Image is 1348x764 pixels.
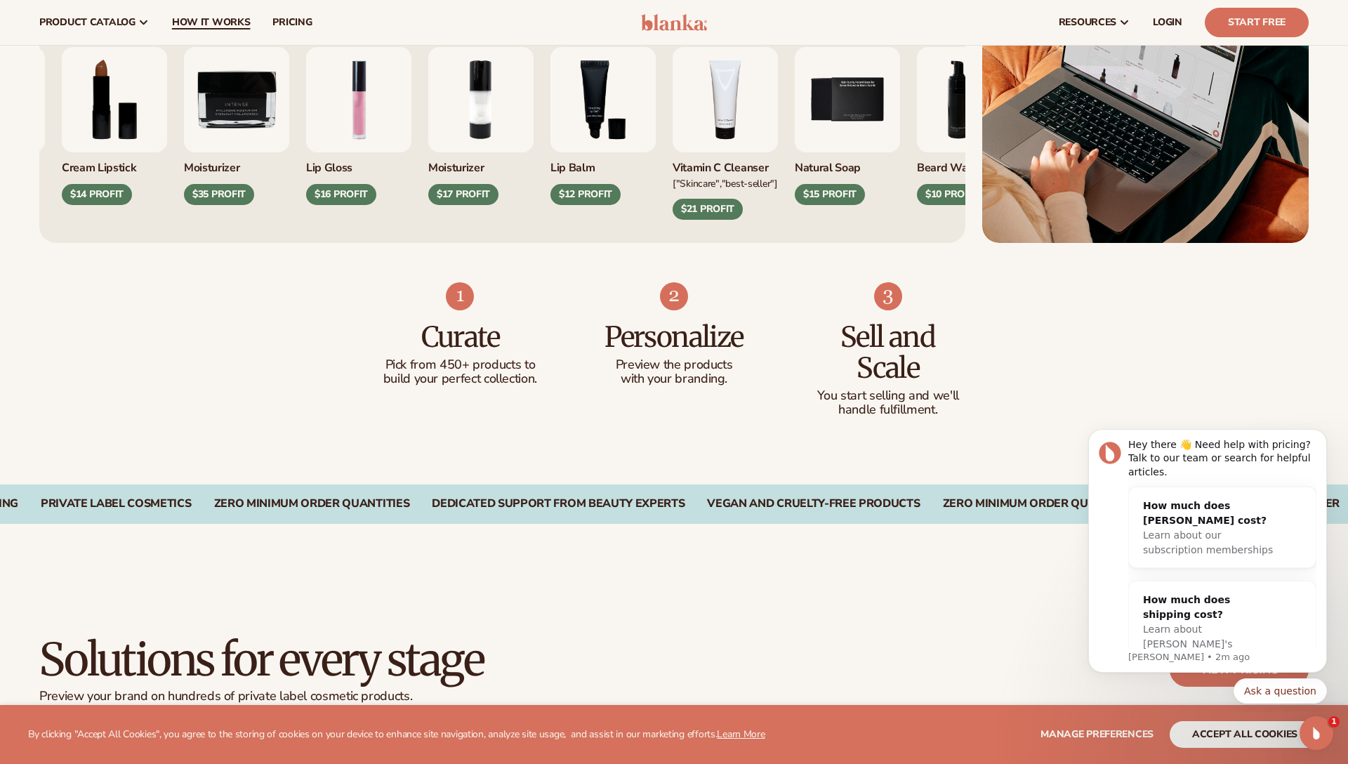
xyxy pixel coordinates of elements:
[306,47,411,205] div: 1 / 9
[1067,417,1348,712] iframe: Intercom notifications message
[1170,721,1320,748] button: accept all cookies
[795,47,900,152] img: Nature bar of soap.
[550,184,621,205] div: $12 PROFIT
[809,389,967,403] p: You start selling and we'll
[39,636,484,683] h2: Solutions for every stage
[717,727,765,741] a: Learn More
[306,184,376,205] div: $16 PROFIT
[428,47,534,205] div: 2 / 9
[381,358,539,386] p: Pick from 450+ products to build your perfect collection.
[641,14,708,31] img: logo
[809,322,967,383] h3: Sell and Scale
[39,689,484,704] p: Preview your brand on hundreds of private label cosmetic products.
[432,497,685,511] div: DEDICATED SUPPORT FROM BEAUTY EXPERTS
[62,152,167,176] div: Cream Lipstick
[306,47,411,152] img: Pink lip gloss.
[595,322,753,353] h3: Personalize
[550,47,656,152] img: Smoothing lip balm.
[184,47,289,205] div: 9 / 9
[62,47,167,152] img: Luxury cream lipstick.
[41,497,192,511] div: PRIVATE LABEL COSMETICS
[62,47,167,205] div: 8 / 9
[28,729,765,741] p: By clicking "Accept All Cookies", you agree to the storing of cookies on your device to enhance s...
[943,497,1139,511] div: Zero Minimum Order Quantities
[673,199,743,220] div: $21 PROFIT
[917,47,1022,205] div: 6 / 9
[795,152,900,176] div: Natural Soap
[809,403,967,417] p: handle fulfillment.
[550,152,656,176] div: Lip Balm
[673,47,778,152] img: Vitamin c cleanser.
[446,282,474,310] img: Shopify Image 7
[428,152,534,176] div: Moisturizer
[306,152,411,176] div: Lip Gloss
[172,17,251,28] span: How It Works
[1300,716,1333,750] iframe: Intercom live chat
[1040,721,1154,748] button: Manage preferences
[917,184,987,205] div: $10 PROFIT
[428,184,498,205] div: $17 PROFIT
[707,497,920,511] div: Vegan and Cruelty-Free Products
[381,322,539,353] h3: Curate
[184,47,289,152] img: Moisturizer.
[39,17,136,28] span: product catalog
[214,497,410,511] div: ZERO MINIMUM ORDER QUANTITIES
[1328,716,1340,727] span: 1
[428,47,534,152] img: Moisturizing lotion.
[550,47,656,205] div: 3 / 9
[1059,17,1116,28] span: resources
[673,176,778,190] div: ["Skincare","Best-seller"]
[795,184,865,205] div: $15 PROFIT
[917,47,1022,152] img: Foaming beard wash.
[595,372,753,386] p: with your branding.
[1040,727,1154,741] span: Manage preferences
[795,47,900,205] div: 5 / 9
[874,282,902,310] img: Shopify Image 9
[673,47,778,220] div: 4 / 9
[62,184,132,205] div: $14 PROFIT
[184,184,254,205] div: $35 PROFIT
[595,358,753,372] p: Preview the products
[660,282,688,310] img: Shopify Image 8
[184,152,289,176] div: Moisturizer
[673,152,778,176] div: Vitamin C Cleanser
[272,17,312,28] span: pricing
[1153,17,1182,28] span: LOGIN
[917,152,1022,176] div: Beard Wash
[1205,8,1309,37] a: Start Free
